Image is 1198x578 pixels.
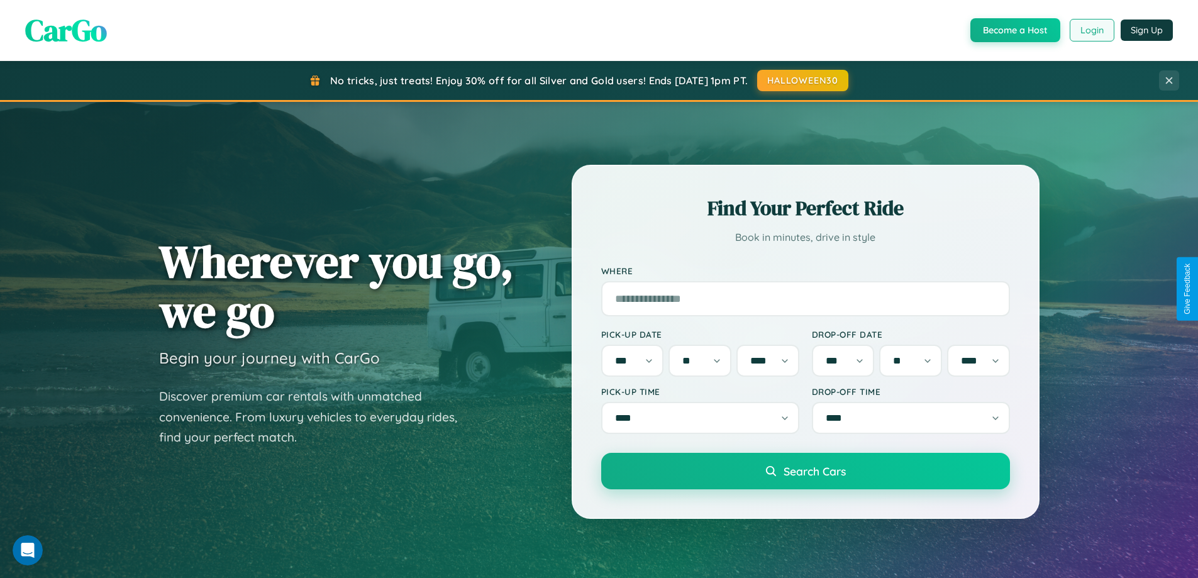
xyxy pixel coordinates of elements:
[601,228,1010,247] p: Book in minutes, drive in style
[970,18,1060,42] button: Become a Host
[1183,264,1192,314] div: Give Feedback
[601,194,1010,222] h2: Find Your Perfect Ride
[812,386,1010,397] label: Drop-off Time
[757,70,848,91] button: HALLOWEEN30
[159,236,514,336] h1: Wherever you go, we go
[601,265,1010,276] label: Where
[25,9,107,51] span: CarGo
[601,386,799,397] label: Pick-up Time
[1121,19,1173,41] button: Sign Up
[1070,19,1114,42] button: Login
[784,464,846,478] span: Search Cars
[812,329,1010,340] label: Drop-off Date
[601,329,799,340] label: Pick-up Date
[601,453,1010,489] button: Search Cars
[13,535,43,565] iframe: Intercom live chat
[330,74,748,87] span: No tricks, just treats! Enjoy 30% off for all Silver and Gold users! Ends [DATE] 1pm PT.
[159,386,474,448] p: Discover premium car rentals with unmatched convenience. From luxury vehicles to everyday rides, ...
[159,348,380,367] h3: Begin your journey with CarGo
